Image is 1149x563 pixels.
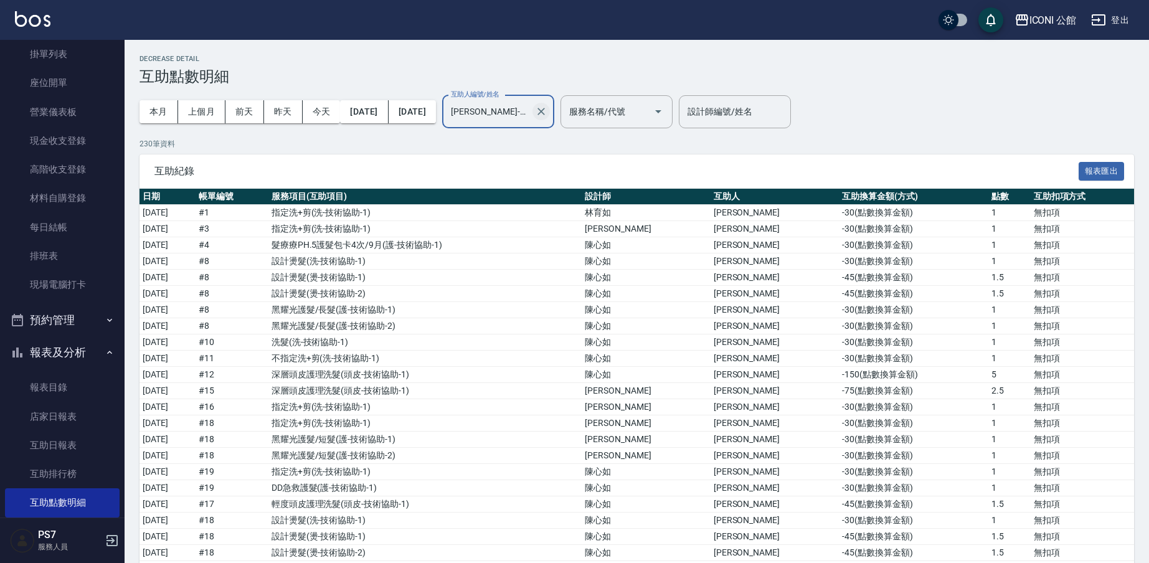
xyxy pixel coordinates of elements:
td: [DATE] [139,351,196,367]
td: 指定洗+剪 ( 洗-技術協助-1 ) [268,399,582,415]
a: 營業儀表板 [5,98,120,126]
td: # 8 [196,318,268,334]
td: [PERSON_NAME] [711,221,839,237]
td: 黑耀光護髮/短髮 ( 護-技術協助-1 ) [268,432,582,448]
td: 1.5 [988,496,1030,513]
td: 1.5 [988,545,1030,561]
td: 1 [988,351,1030,367]
td: 無扣項 [1031,367,1134,383]
td: [DATE] [139,513,196,529]
td: [DATE] [139,205,196,221]
button: 本月 [139,100,178,123]
td: [PERSON_NAME] [711,496,839,513]
td: 1.5 [988,286,1030,302]
span: 互助紀錄 [154,165,1079,177]
td: [PERSON_NAME] [582,221,710,237]
td: 1 [988,464,1030,480]
td: 陳心如 [582,480,710,496]
td: # 8 [196,286,268,302]
td: -45 ( 點數換算金額 ) [839,529,988,545]
td: [PERSON_NAME] [582,383,710,399]
td: 無扣項 [1031,545,1134,561]
td: [PERSON_NAME] [711,253,839,270]
td: 黑耀光護髮/長髮 ( 護-技術協助-2 ) [268,318,582,334]
td: [PERSON_NAME] [711,513,839,529]
td: 無扣項 [1031,270,1134,286]
td: 1 [988,318,1030,334]
td: [PERSON_NAME] [711,464,839,480]
td: [PERSON_NAME] [711,432,839,448]
label: 互助人編號/姓名 [451,90,499,99]
td: 陳心如 [582,318,710,334]
td: 設計燙髮 ( 洗-技術協助-1 ) [268,513,582,529]
td: [PERSON_NAME] [582,399,710,415]
td: 無扣項 [1031,383,1134,399]
td: -45 ( 點數換算金額 ) [839,270,988,286]
a: 高階收支登錄 [5,155,120,184]
td: 1 [988,415,1030,432]
td: 無扣項 [1031,529,1134,545]
th: 點數 [988,189,1030,205]
td: 陳心如 [582,270,710,286]
td: -30 ( 點數換算金額 ) [839,399,988,415]
td: 黑耀光護髮/長髮 ( 護-技術協助-1 ) [268,302,582,318]
th: 互助換算金額(方式) [839,189,988,205]
td: 無扣項 [1031,286,1134,302]
td: -30 ( 點數換算金額 ) [839,302,988,318]
td: 1 [988,221,1030,237]
td: [DATE] [139,270,196,286]
td: 無扣項 [1031,205,1134,221]
td: 無扣項 [1031,351,1134,367]
td: [PERSON_NAME] [582,448,710,464]
button: [DATE] [340,100,388,123]
a: 座位開單 [5,69,120,97]
td: [DATE] [139,448,196,464]
h5: PS7 [38,529,102,541]
td: -30 ( 點數換算金額 ) [839,432,988,448]
td: 陳心如 [582,513,710,529]
td: 無扣項 [1031,415,1134,432]
a: 報表目錄 [5,373,120,402]
td: [DATE] [139,529,196,545]
td: 陳心如 [582,286,710,302]
td: [DATE] [139,496,196,513]
td: [DATE] [139,286,196,302]
button: 預約管理 [5,304,120,336]
td: [PERSON_NAME] [711,286,839,302]
td: [PERSON_NAME] [582,415,710,432]
a: 排班表 [5,242,120,270]
td: 設計燙髮 ( 燙-技術協助-1 ) [268,529,582,545]
td: 無扣項 [1031,448,1134,464]
td: # 16 [196,399,268,415]
td: 指定洗+剪 ( 洗-技術協助-1 ) [268,415,582,432]
a: 互助點數明細 [5,488,120,517]
td: # 18 [196,529,268,545]
td: [DATE] [139,464,196,480]
td: -30 ( 點數換算金額 ) [839,205,988,221]
td: [DATE] [139,432,196,448]
td: 1 [988,480,1030,496]
h2: Decrease Detail [139,55,1134,63]
td: 無扣項 [1031,334,1134,351]
td: 1 [988,513,1030,529]
a: 現金收支登錄 [5,126,120,155]
td: 深層頭皮護理洗髮 ( 頭皮-技術協助-1 ) [268,367,582,383]
td: 設計燙髮 ( 洗-技術協助-1 ) [268,253,582,270]
td: [PERSON_NAME] [711,205,839,221]
td: 1 [988,302,1030,318]
a: 全店業績分析表 [5,518,120,546]
a: 現場電腦打卡 [5,270,120,299]
button: 今天 [303,100,341,123]
th: 服務項目(互助項目) [268,189,582,205]
td: -45 ( 點數換算金額 ) [839,496,988,513]
td: [PERSON_NAME] [711,383,839,399]
td: 無扣項 [1031,399,1134,415]
td: # 8 [196,253,268,270]
button: save [978,7,1003,32]
td: 指定洗+剪 ( 洗-技術協助-1 ) [268,205,582,221]
td: 不指定洗+剪 ( 洗-技術協助-1 ) [268,351,582,367]
td: -30 ( 點數換算金額 ) [839,513,988,529]
td: 指定洗+剪 ( 洗-技術協助-1 ) [268,464,582,480]
td: # 12 [196,367,268,383]
td: 深層頭皮護理洗髮 ( 頭皮-技術協助-1 ) [268,383,582,399]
